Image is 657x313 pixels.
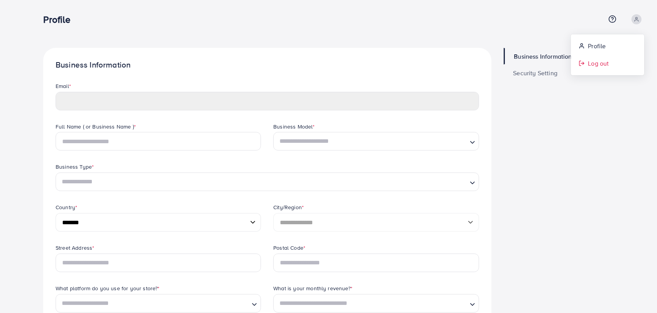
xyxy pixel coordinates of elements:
input: Search for option [277,134,466,149]
label: Business Type [56,163,94,171]
h3: Profile [43,14,76,25]
div: Search for option [56,173,479,191]
input: Search for option [59,175,467,189]
label: Email [56,82,71,90]
label: Full Name ( or Business Name ) [56,123,136,130]
div: Search for option [273,294,479,313]
span: Log out [588,59,609,68]
label: Business Model [273,123,315,130]
input: Search for option [59,296,249,310]
label: What platform do you use for your store? [56,284,160,292]
label: Street Address [56,244,94,252]
span: Security Setting [513,70,558,76]
label: Postal Code [273,244,305,252]
label: City/Region [273,203,304,211]
input: Search for option [277,296,466,310]
label: Country [56,203,77,211]
span: Business Information [514,53,572,59]
span: Profile [588,41,606,51]
div: Search for option [56,294,261,313]
label: What is your monthly revenue? [273,284,352,292]
h1: Business Information [56,60,479,70]
div: Search for option [273,132,479,151]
